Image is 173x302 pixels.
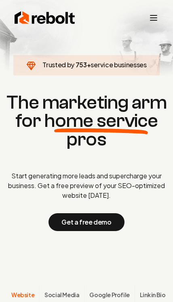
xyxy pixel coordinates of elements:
span: service businesses [91,60,146,69]
img: Rebolt Logo [15,10,75,26]
span: 753 [76,60,87,70]
p: Start generating more leads and supercharge your business. Get a free preview of your SEO-optimiz... [6,171,167,200]
span: Website [11,291,34,299]
button: Get a free demo [49,213,124,231]
span: + [87,60,91,69]
span: Trusted by [42,60,74,69]
h1: The marketing arm for pros [6,93,167,149]
span: home service [44,111,157,130]
button: Toggle mobile menu [149,13,158,23]
span: Social Media [44,291,79,299]
span: Link in Bio [140,291,166,299]
span: Google Profile [89,291,129,299]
